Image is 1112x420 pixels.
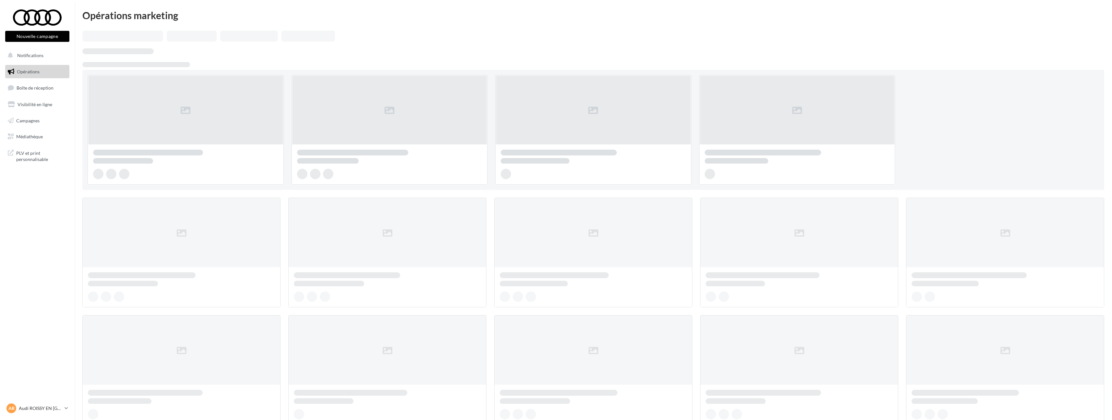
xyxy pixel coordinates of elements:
button: Notifications [4,49,68,62]
a: Campagnes [4,114,71,128]
a: Boîte de réception [4,81,71,95]
span: Opérations [17,69,40,74]
a: Médiathèque [4,130,71,143]
span: Médiathèque [16,134,43,139]
p: Audi ROISSY EN [GEOGRAPHIC_DATA] [19,405,62,412]
span: PLV et print personnalisable [16,149,67,163]
span: Boîte de réception [17,85,54,91]
a: AR Audi ROISSY EN [GEOGRAPHIC_DATA] [5,402,69,414]
span: Visibilité en ligne [18,102,52,107]
a: Opérations [4,65,71,79]
span: AR [8,405,15,412]
div: Opérations marketing [82,10,1104,20]
span: Notifications [17,53,43,58]
a: PLV et print personnalisable [4,146,71,165]
button: Nouvelle campagne [5,31,69,42]
span: Campagnes [16,117,40,123]
a: Visibilité en ligne [4,98,71,111]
